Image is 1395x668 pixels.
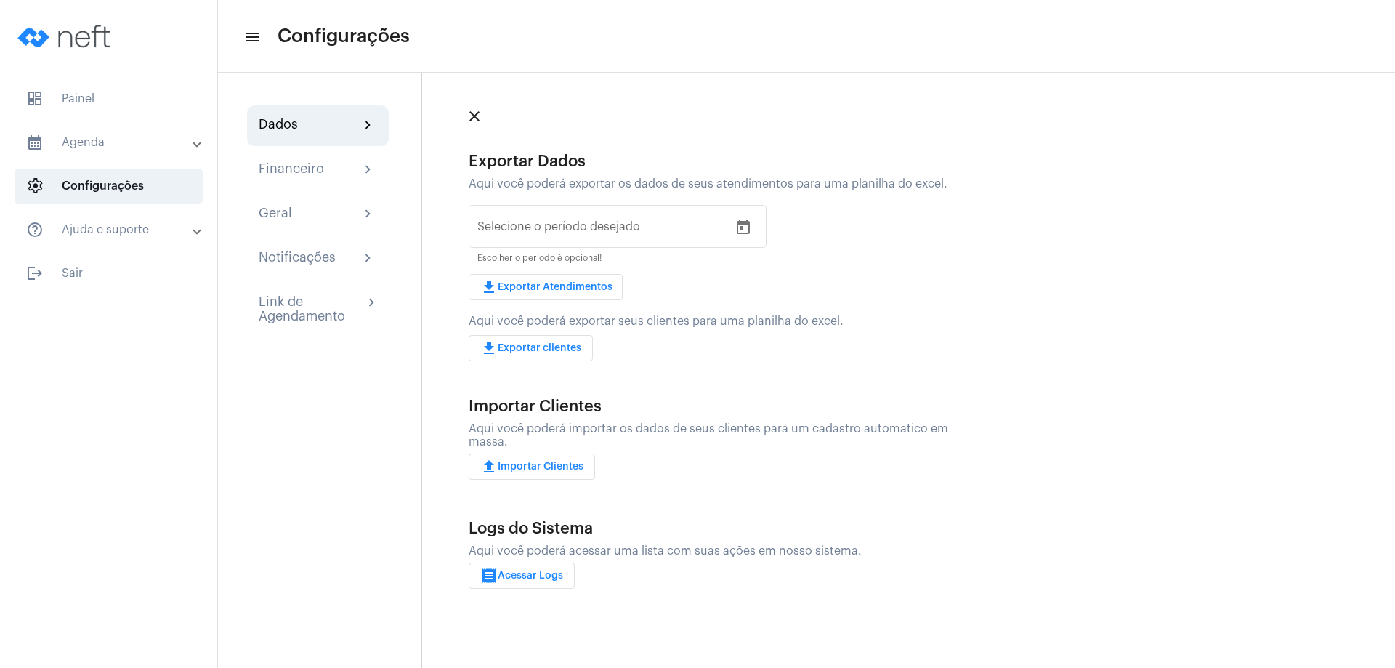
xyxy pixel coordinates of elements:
div: Logs do Sistema [469,520,969,537]
span: Exportar Atendimentos [480,282,612,292]
mat-panel-title: Ajuda e suporte [26,221,194,238]
mat-icon: sidenav icon [26,221,44,238]
mat-icon: chevron_right [360,117,377,134]
span: Exportar clientes [480,343,581,353]
span: sidenav icon [26,90,44,108]
div: Geral [259,206,292,223]
button: Acessar Logs [469,563,575,589]
mat-icon: chevron_right [360,250,377,267]
mat-icon: sidenav icon [26,134,44,151]
mat-expansion-panel-header: sidenav iconAgenda [9,125,217,160]
button: Exportar Atendimentos [469,274,623,300]
button: Open calendar [729,213,758,242]
div: Dados [259,117,298,134]
mat-hint: Escolher o período é opcional! [477,254,602,264]
span: Acessar Logs [480,571,563,581]
div: Aqui você poderá acessar uma lista com suas ações em nosso sistema. [469,544,969,558]
img: logo-neft-novo-2.png [12,7,121,65]
div: Financeiro [259,161,324,179]
div: Notificações [259,250,336,267]
mat-expansion-panel-header: sidenav iconAjuda e suporte [9,212,217,247]
span: Configurações [15,169,203,204]
div: Aqui você poderá exportar os dados de seus atendimentos para uma planilha do excel. [469,177,969,190]
div: Link de Agendamento [259,294,363,323]
span: sidenav icon [26,177,44,195]
button: Exportar clientes [469,335,593,361]
input: Data de início [477,223,552,236]
span: Sair [15,256,203,291]
mat-panel-title: Agenda [26,134,194,151]
input: Data do fim [564,223,687,236]
span: Configurações [278,25,410,48]
mat-icon: receipt [480,567,498,584]
mat-icon: sidenav icon [244,28,259,46]
mat-icon: download [480,339,498,357]
mat-icon: chevron_right [360,161,377,179]
mat-icon: upload [480,458,498,475]
mat-icon: download [480,278,498,296]
mat-icon: chevron_right [360,206,377,223]
span: Importar Clientes [480,462,583,472]
div: Importar Clientes [469,398,969,415]
div: Aqui você poderá exportar seus clientes para uma planilha do excel. [469,315,969,328]
mat-icon: chevron_right [363,294,377,312]
mat-icon: close [466,108,483,125]
button: Importar Clientes [469,454,595,480]
div: Exportar Dados [469,153,969,170]
mat-icon: sidenav icon [26,265,44,282]
div: Aqui você poderá importar os dados de seus clientes para um cadastro automatico em massa. [469,422,969,448]
span: Painel [15,81,203,116]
